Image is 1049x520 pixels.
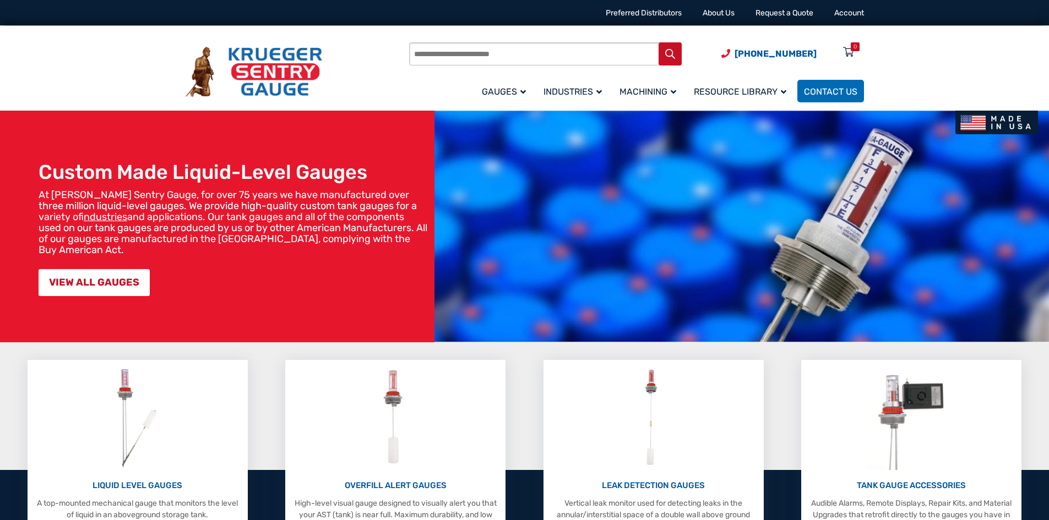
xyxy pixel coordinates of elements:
[549,479,758,492] p: LEAK DETECTION GAUGES
[756,8,813,18] a: Request a Quote
[687,78,797,104] a: Resource Library
[606,8,682,18] a: Preferred Distributors
[834,8,864,18] a: Account
[186,47,322,97] img: Krueger Sentry Gauge
[867,365,956,470] img: Tank Gauge Accessories
[797,80,864,102] a: Contact Us
[955,111,1038,134] img: Made In USA
[291,479,500,492] p: OVERFILL ALERT GAUGES
[613,78,687,104] a: Machining
[482,86,526,97] span: Gauges
[434,111,1049,342] img: bg_hero_bannerksentry
[39,269,150,296] a: VIEW ALL GAUGES
[537,78,613,104] a: Industries
[33,479,242,492] p: LIQUID LEVEL GAUGES
[543,86,602,97] span: Industries
[735,48,817,59] span: [PHONE_NUMBER]
[703,8,735,18] a: About Us
[804,86,857,97] span: Contact Us
[619,86,676,97] span: Machining
[721,47,817,61] a: Phone Number (920) 434-8860
[39,160,429,184] h1: Custom Made Liquid-Level Gauges
[854,42,857,51] div: 0
[84,211,127,223] a: industries
[807,479,1016,492] p: TANK GAUGE ACCESSORIES
[108,365,166,470] img: Liquid Level Gauges
[371,365,420,470] img: Overfill Alert Gauges
[694,86,786,97] span: Resource Library
[475,78,537,104] a: Gauges
[632,365,675,470] img: Leak Detection Gauges
[39,189,429,255] p: At [PERSON_NAME] Sentry Gauge, for over 75 years we have manufactured over three million liquid-l...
